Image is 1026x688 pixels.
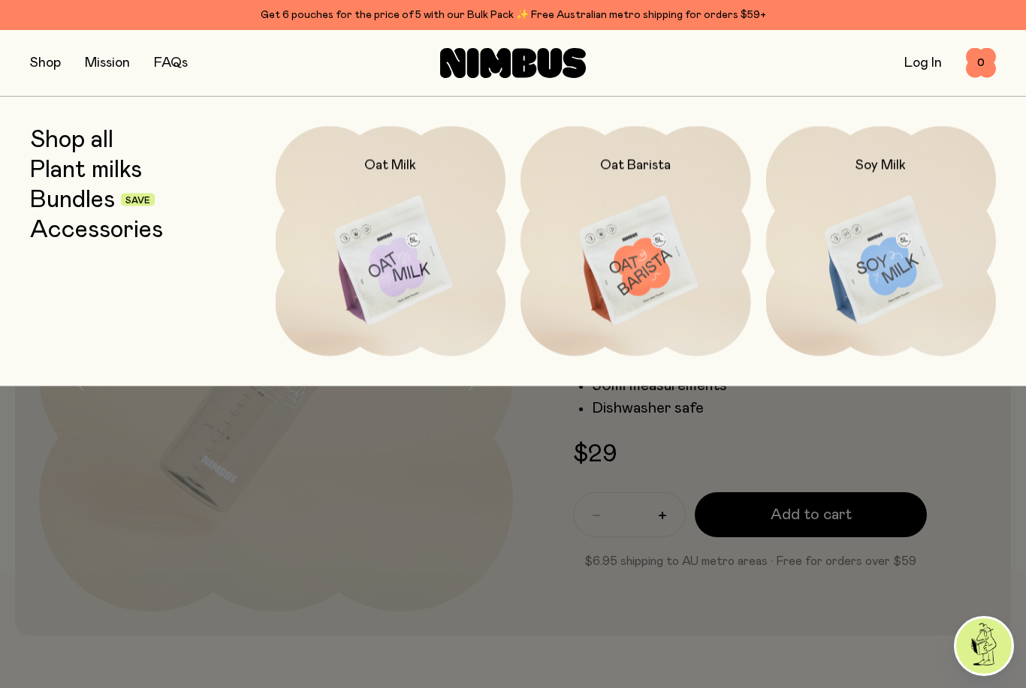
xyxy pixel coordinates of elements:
[856,156,906,174] h2: Soy Milk
[85,56,130,70] a: Mission
[956,618,1012,674] img: agent
[904,56,942,70] a: Log In
[30,216,163,243] a: Accessories
[125,196,150,205] span: Save
[30,186,115,213] a: Bundles
[276,126,506,356] a: Oat Milk
[600,156,671,174] h2: Oat Barista
[30,6,996,24] div: Get 6 pouches for the price of 5 with our Bulk Pack ✨ Free Australian metro shipping for orders $59+
[364,156,416,174] h2: Oat Milk
[766,126,997,356] a: Soy Milk
[966,48,996,78] button: 0
[30,126,113,153] a: Shop all
[154,56,188,70] a: FAQs
[30,156,142,183] a: Plant milks
[521,126,751,356] a: Oat Barista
